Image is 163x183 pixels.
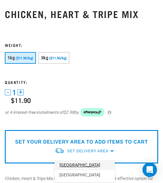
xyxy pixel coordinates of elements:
p: SET YOUR DELIVERY AREA TO ADD ITEMS TO CART [15,138,148,146]
button: - [5,89,11,95]
span: 3kg [41,55,48,60]
img: van-moving.png [55,147,64,154]
h1: Chicken, Heart & Tripe Mix [5,8,158,19]
a: [GEOGRAPHIC_DATA] [55,170,115,180]
span: 1kg [8,55,15,60]
button: 3kg ($11.30/kg) [38,52,69,64]
h3: Quantity: [5,80,158,84]
button: 1kg ($11.90/kg) [5,52,36,64]
span: 1 [12,89,16,96]
span: ($11.90/kg) [16,56,33,60]
span: ($11.30/kg) [49,56,67,60]
img: Afterpay [80,108,104,116]
span: $2.98 [63,109,74,116]
a: [GEOGRAPHIC_DATA] [55,160,115,170]
div: or 4 interest-free instalments of by [5,108,158,116]
div: Open Intercom Messenger [142,163,157,177]
div: $11.90 [11,96,158,104]
button: + [18,89,24,95]
span: Set Delivery Area [67,149,108,153]
h3: Weight: [5,43,158,47]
